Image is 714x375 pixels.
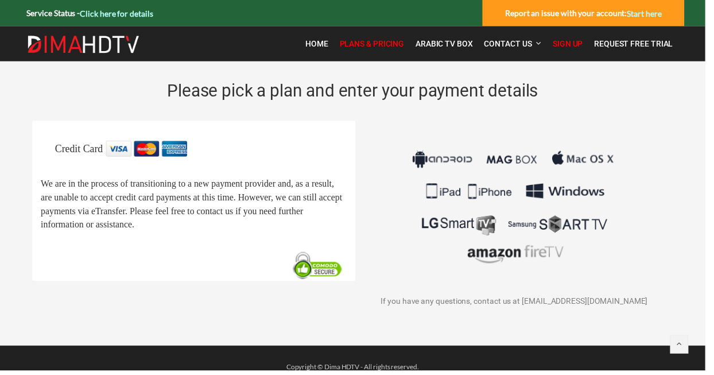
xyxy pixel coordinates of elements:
[415,32,484,56] a: Arabic TV Box
[27,36,142,54] img: Dima HDTV
[169,82,545,102] span: Please pick a plan and enter your payment details
[27,8,155,18] strong: Service Status -
[41,181,347,233] span: We are in the process of transitioning to a new payment provider and, as a result, are unable to ...
[511,8,670,18] strong: Report an issue with your account:
[56,145,104,156] span: Credit Card
[490,40,538,49] span: Contact Us
[309,40,332,49] span: Home
[678,339,697,358] a: Back to top
[304,32,338,56] a: Home
[484,32,554,56] a: Contact Us
[421,40,479,49] span: Arabic TV Box
[338,32,415,56] a: Plans & Pricing
[386,300,656,309] span: If you have any questions, contact us at [EMAIL_ADDRESS][DOMAIN_NAME]
[81,9,155,18] a: Click here for details
[344,40,409,49] span: Plans & Pricing
[554,32,596,56] a: Sign Up
[560,40,590,49] span: Sign Up
[602,40,681,49] span: Request Free Trial
[635,9,670,18] a: Start here
[596,32,687,56] a: Request Free Trial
